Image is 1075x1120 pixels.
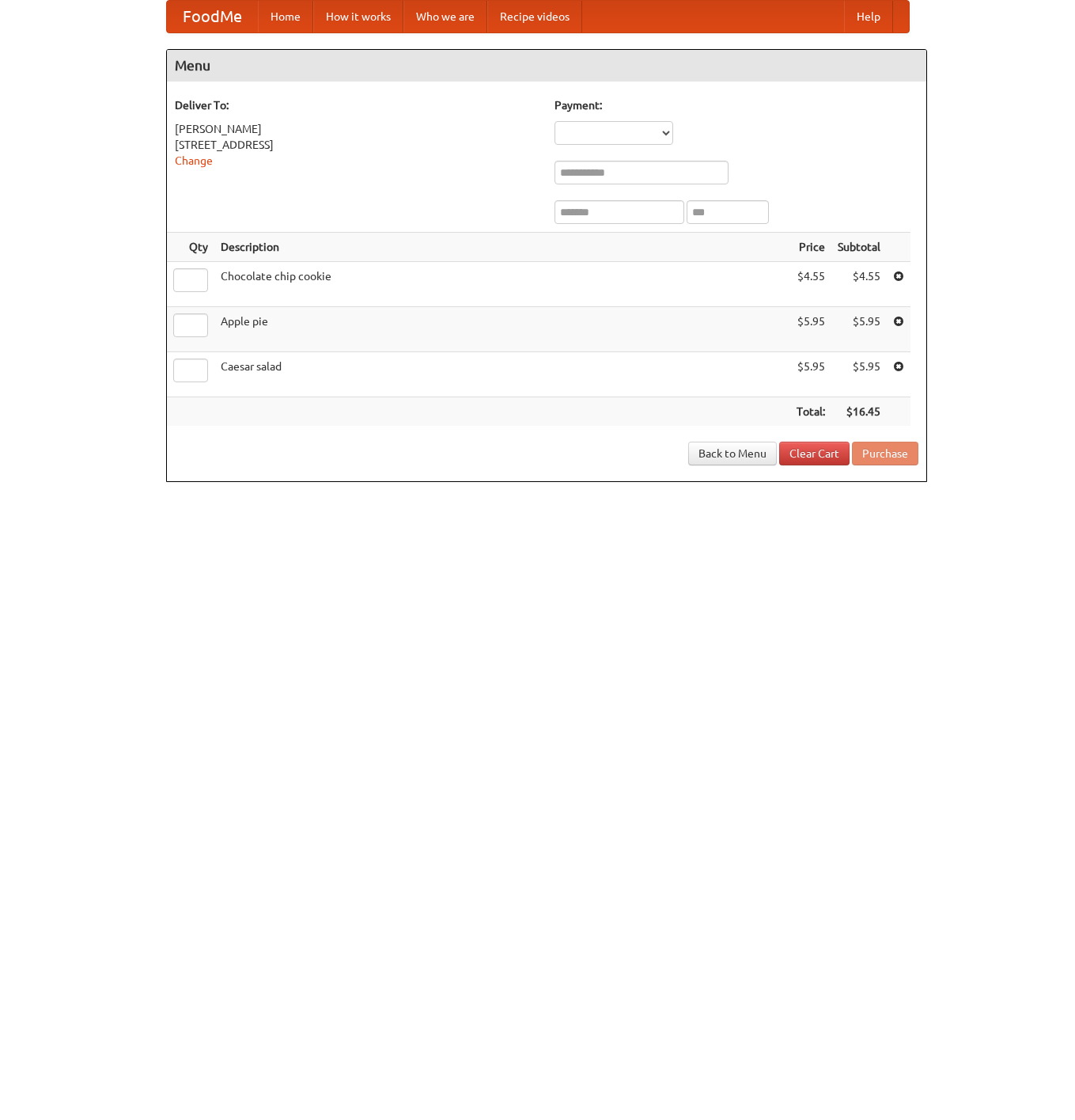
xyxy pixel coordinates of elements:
[555,97,918,113] h5: Payment:
[175,121,539,137] div: [PERSON_NAME]
[831,307,887,352] td: $5.95
[214,307,790,352] td: Apple pie
[167,50,926,82] h4: Menu
[487,1,582,32] a: Recipe videos
[688,442,777,465] a: Back to Menu
[175,154,213,167] a: Change
[214,352,790,397] td: Caesar salad
[790,307,831,352] td: $5.95
[831,397,887,427] th: $16.45
[790,352,831,397] td: $5.95
[167,233,214,262] th: Qty
[403,1,487,32] a: Who we are
[214,262,790,307] td: Chocolate chip cookie
[852,442,918,465] button: Purchase
[844,1,893,32] a: Help
[258,1,313,32] a: Home
[779,442,850,465] a: Clear Cart
[313,1,403,32] a: How it works
[831,262,887,307] td: $4.55
[790,262,831,307] td: $4.55
[831,352,887,397] td: $5.95
[167,1,258,32] a: FoodMe
[175,97,539,113] h5: Deliver To:
[831,233,887,262] th: Subtotal
[175,137,539,153] div: [STREET_ADDRESS]
[790,397,831,427] th: Total:
[214,233,790,262] th: Description
[790,233,831,262] th: Price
